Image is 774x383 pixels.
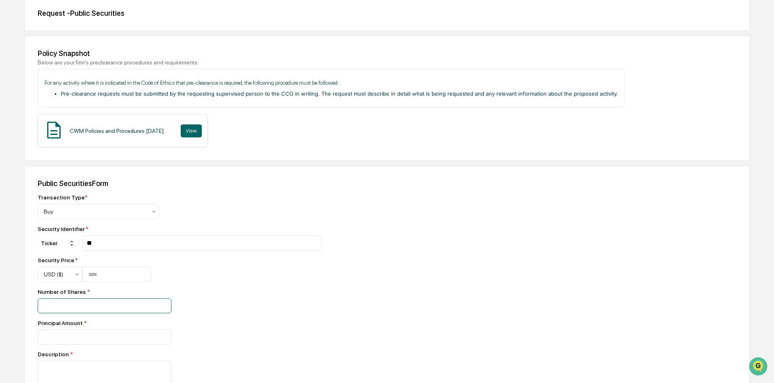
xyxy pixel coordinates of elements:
[59,103,65,109] div: 🗄️
[8,62,23,77] img: 1746055101610-c473b297-6a78-478c-a979-82029cc54cd1
[38,289,321,295] div: Number of Shares
[16,102,52,110] span: Preclearance
[38,194,88,201] div: Transaction Type
[38,351,321,357] div: Description
[44,120,64,140] img: Document Icon
[8,118,15,125] div: 🔎
[38,237,78,250] div: Ticker
[38,320,321,326] div: Principal Amount
[16,118,51,126] span: Data Lookup
[57,137,98,143] a: Powered byPylon
[181,124,202,137] button: View
[38,49,736,58] div: Policy Snapshot
[70,128,164,134] div: CWM Policies and Procedures [DATE]
[61,90,618,98] li: Pre-clearance requests must be submitted by the requesting supervised person to the CCO in writin...
[38,59,736,66] div: Below are your firm's preclearance procedures and requirements:
[8,17,148,30] p: How can we help?
[38,257,151,263] div: Security Price
[38,179,736,188] div: Public Securities Form
[5,99,56,113] a: 🖐️Preclearance
[5,114,54,129] a: 🔎Data Lookup
[56,99,104,113] a: 🗄️Attestations
[38,226,321,232] div: Security Identifier
[45,79,618,87] p: For any activity where it is indicated in the Code of Ethics that pre-clearance is required, the ...
[38,9,736,17] div: Request - Public Securities
[67,102,100,110] span: Attestations
[8,103,15,109] div: 🖐️
[138,64,148,74] button: Start new chat
[28,62,133,70] div: Start new chat
[81,137,98,143] span: Pylon
[28,70,103,77] div: We're available if you need us!
[748,356,770,378] iframe: Open customer support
